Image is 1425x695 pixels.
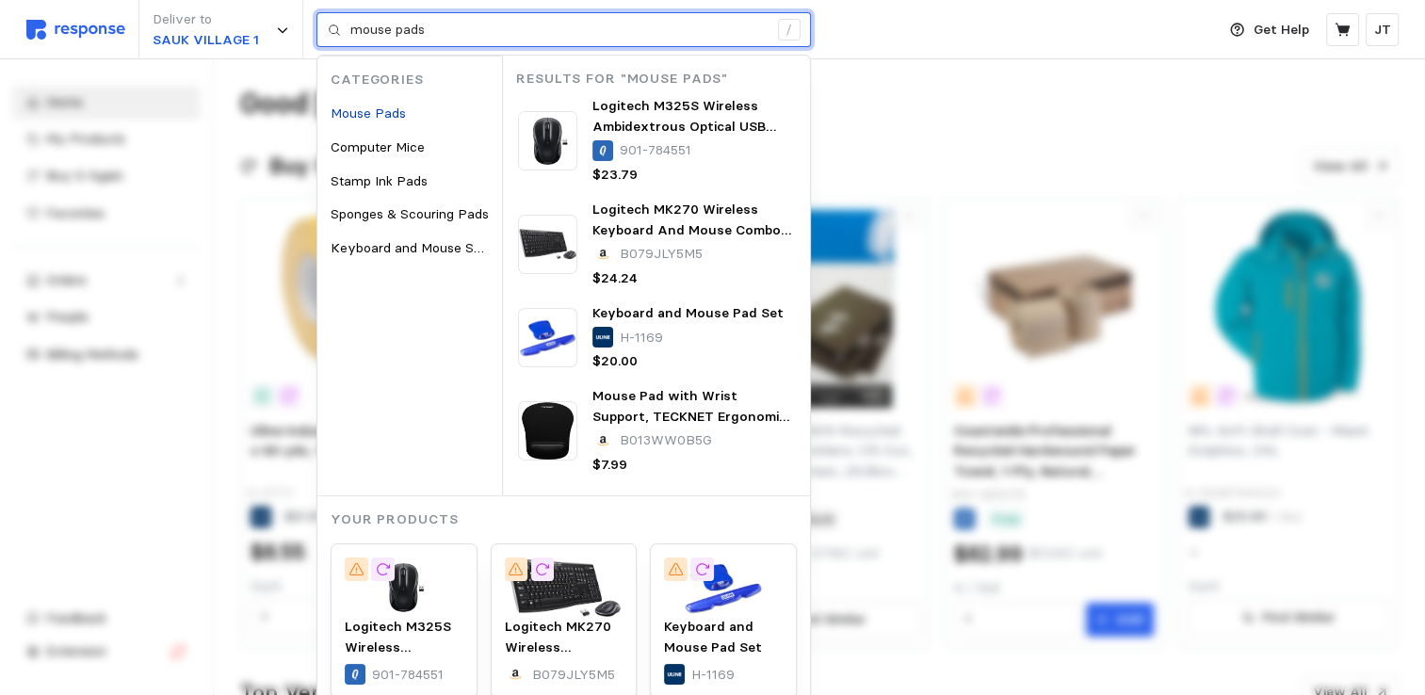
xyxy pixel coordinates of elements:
img: 9F4FD586-634E-428F-BE037529FA82A2FF_s7 [518,111,577,170]
p: Deliver to [153,9,259,30]
p: $20.00 [592,351,638,372]
p: $23.79 [592,165,638,186]
p: B079JLY5M5 [620,244,703,265]
img: 61pUul1oDlL.__AC_SX300_SY300_QL70_ML2_.jpg [518,215,577,274]
span: Logitech M325S Wireless Ambidextrous Optical USB Mouse, Black (910-006825) [592,97,776,154]
p: Get Help [1254,20,1309,40]
div: / [778,19,801,41]
p: JT [1374,20,1391,40]
span: Mouse Pad with Wrist Support, TECKNET Ergonomic Gaming Mouse Pad Pain Relief, Portable Comfortabl... [592,387,791,547]
img: 71N2z-AfDXL._AC_SX425_.jpg [518,401,577,461]
p: Results for "mouse pads" [516,69,810,89]
input: Search for a product name or SKU [350,13,768,47]
img: svg%3e [26,20,125,40]
p: B013WW0B5G [620,430,712,451]
img: H-1169 [518,308,577,367]
button: JT [1366,13,1399,46]
mark: Mouse Pads [331,105,406,121]
p: H-1169 [620,328,663,348]
button: Get Help [1219,12,1320,48]
p: 901-784551 [372,665,444,686]
p: $24.24 [592,268,638,289]
p: Your Products [331,509,810,530]
img: 9F4FD586-634E-428F-BE037529FA82A2FF_s7 [345,558,463,617]
span: Keyboard and Mouse Pad Set [592,304,784,321]
p: B079JLY5M5 [532,665,615,686]
p: H-1169 [691,665,735,686]
span: Sponges & Scouring Pads [331,205,489,222]
span: Computer Mice [331,138,425,155]
img: H-1169 [664,558,783,617]
span: Logitech MK270 Wireless Keyboard And Mouse Combo For Windows, 2.4 GHz Wireless, Compact Mouse, 8 ... [592,201,791,319]
span: Keyboard and Mouse Sets [331,239,493,256]
span: Stamp Ink Pads [331,172,428,189]
p: $7.99 [592,455,627,476]
span: Keyboard and Mouse Pad Set [664,618,762,655]
p: 901-784551 [620,140,691,161]
img: 61pUul1oDlL.__AC_SX300_SY300_QL70_ML2_.jpg [505,558,623,617]
p: Categories [331,70,502,90]
p: SAUK VILLAGE 1 [153,30,259,51]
